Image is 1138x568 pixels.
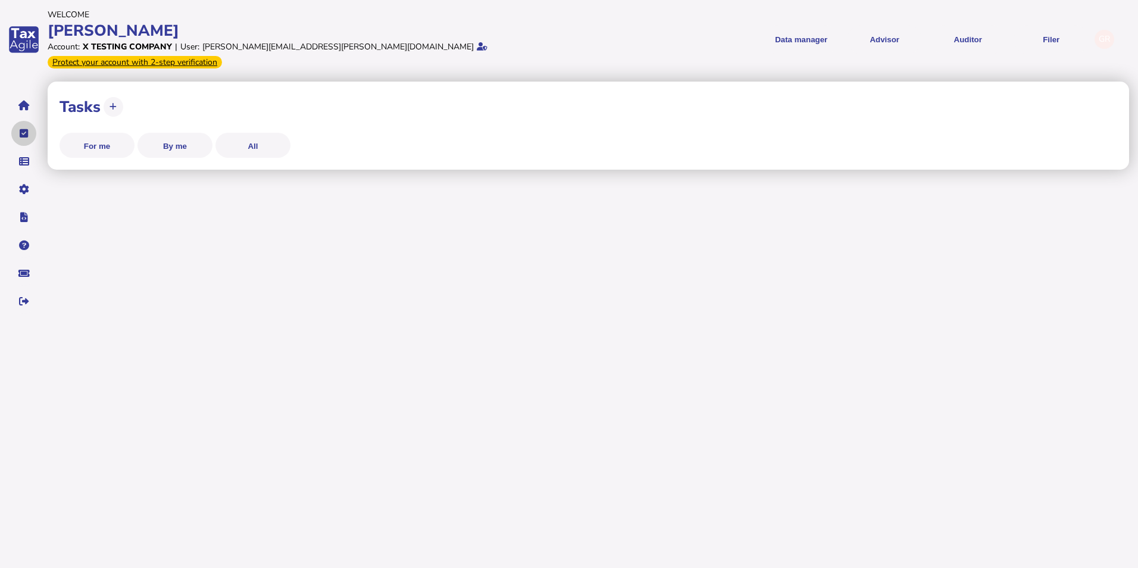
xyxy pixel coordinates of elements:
button: Manage settings [11,177,36,202]
button: Help pages [11,233,36,258]
menu: navigate products [571,25,1089,54]
div: [PERSON_NAME] [48,20,565,41]
div: From Oct 1, 2025, 2-step verification will be required to login. Set it up now... [48,56,222,68]
button: Auditor [930,25,1005,54]
button: For me [60,133,135,158]
button: Raise a support ticket [11,261,36,286]
div: [PERSON_NAME][EMAIL_ADDRESS][PERSON_NAME][DOMAIN_NAME] [202,41,474,52]
button: Filer [1014,25,1089,54]
div: X Testing Company [83,41,172,52]
div: User: [180,41,199,52]
div: Profile settings [1095,30,1114,49]
button: Tasks [11,121,36,146]
i: Email verified [477,42,487,51]
button: By me [137,133,212,158]
button: Shows a dropdown of Data manager options [764,25,839,54]
button: Developer hub links [11,205,36,230]
i: Data manager [19,161,29,162]
button: Create new task [104,97,123,117]
button: Sign out [11,289,36,314]
div: | [175,41,177,52]
h1: Tasks [60,96,101,117]
button: Home [11,93,36,118]
div: Account: [48,41,80,52]
div: Welcome [48,9,565,20]
button: Shows a dropdown of VAT Advisor options [847,25,922,54]
button: All [215,133,290,158]
button: Data manager [11,149,36,174]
